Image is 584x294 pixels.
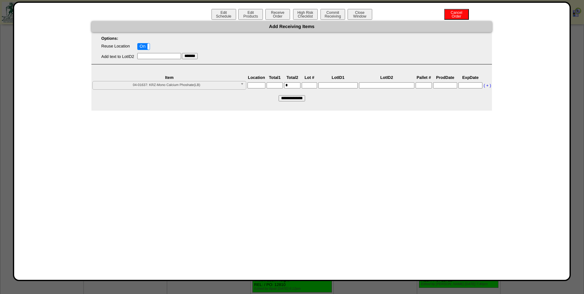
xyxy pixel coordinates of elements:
[91,36,492,41] p: Options:
[265,9,290,20] button: ReceiveOrder
[284,75,301,80] th: Total2
[484,83,491,88] a: ( + )
[320,9,345,20] button: CommitReceiving
[359,75,415,80] th: LotID2
[101,54,134,59] label: Add text to LotID2
[247,75,266,80] th: Location
[444,9,469,20] button: CancelOrder
[137,43,150,50] div: OnOff
[138,43,150,50] label: On
[238,9,263,20] button: EditProducts
[101,44,130,48] label: Reuse Location
[458,75,483,80] th: ExpDate
[415,75,432,80] th: Pallet #
[91,21,492,32] div: Add Receiving Items
[301,75,317,80] th: Lot #
[293,9,318,20] button: High RiskChecklist
[433,75,457,80] th: ProdDate
[211,9,236,20] button: EditSchedule
[95,81,238,89] span: 04-01637: KRZ-Mono Calcium Phoshate(LB)
[348,9,372,20] button: CloseWindow
[92,75,247,80] th: Item
[292,14,319,18] a: High RiskChecklist
[347,14,373,18] a: CloseWindow
[318,75,358,80] th: LotID1
[266,75,283,80] th: Total1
